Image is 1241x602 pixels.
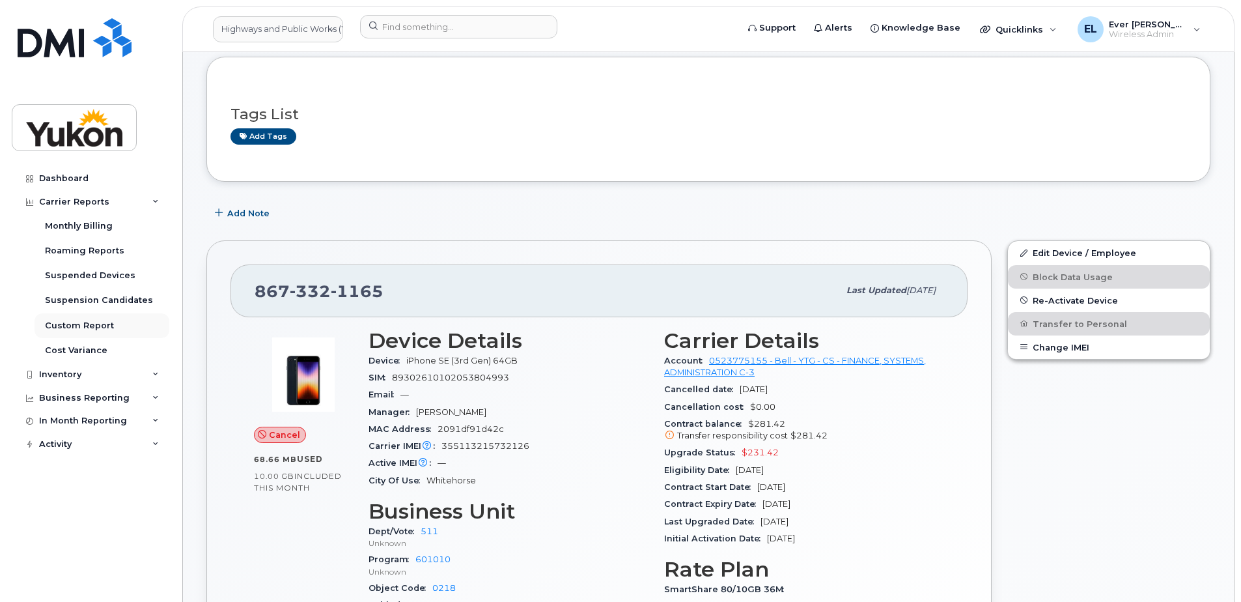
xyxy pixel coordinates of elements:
span: Cancel [269,429,300,441]
span: [DATE] [757,482,785,492]
span: — [438,458,446,468]
span: Carrier IMEI [369,441,441,451]
a: Alerts [805,15,861,41]
span: MAC Address [369,424,438,434]
span: Upgrade Status [664,448,742,457]
span: Transfer responsibility cost [677,431,788,440]
span: 1165 [331,281,383,301]
a: 0523775155 - Bell - YTG - CS - FINANCE, SYSTEMS, ADMINISTRATION C-3 [664,356,926,377]
a: Support [739,15,805,41]
img: image20231002-3703462-1angbar.jpeg [264,336,342,414]
span: Alerts [825,21,852,35]
span: [DATE] [740,384,768,394]
button: Re-Activate Device [1008,289,1210,312]
a: Highways and Public Works (YTG) [213,16,343,42]
span: — [400,390,409,399]
button: Block Data Usage [1008,265,1210,289]
span: SIM [369,373,392,382]
span: EL [1084,21,1097,37]
span: Whitehorse [426,476,476,485]
span: Contract Expiry Date [664,499,762,509]
span: Contract Start Date [664,482,757,492]
a: Add tags [230,128,296,145]
h3: Business Unit [369,500,648,523]
span: SmartShare 80/10GB 36M [664,584,790,594]
span: Initial Activation Date [664,534,767,543]
span: Quicklinks [996,24,1043,35]
span: Account [664,356,709,365]
h3: Tags List [230,106,1186,122]
span: 355113215732126 [441,441,529,451]
span: Active IMEI [369,458,438,468]
span: Cancelled date [664,384,740,394]
span: City Of Use [369,476,426,485]
span: 2091df91d42c [438,424,504,434]
a: 511 [421,526,438,536]
span: [DATE] [762,499,790,509]
span: $231.42 [742,448,779,457]
span: $281.42 [790,431,828,440]
span: Re-Activate Device [1033,295,1118,305]
span: 332 [290,281,331,301]
span: Add Note [227,207,270,220]
span: Program [369,554,415,564]
span: [DATE] [760,517,788,526]
button: Change IMEI [1008,336,1210,359]
span: Last Upgraded Date [664,517,760,526]
span: Device [369,356,406,365]
button: Add Note [206,201,281,225]
div: Quicklinks [971,16,1066,42]
h3: Rate Plan [664,558,944,581]
span: [DATE] [767,534,795,543]
span: 68.66 MB [254,455,297,464]
span: Knowledge Base [882,21,960,35]
span: Last updated [846,285,906,295]
span: included this month [254,471,342,493]
input: Find something... [360,15,557,38]
span: Email [369,390,400,399]
a: Edit Device / Employee [1008,241,1210,265]
span: 89302610102053804993 [392,373,509,382]
span: $281.42 [664,419,944,442]
span: [DATE] [906,285,936,295]
span: Wireless Admin [1109,29,1187,40]
h3: Device Details [369,329,648,352]
span: [PERSON_NAME] [416,407,486,417]
span: used [297,454,323,464]
span: $0.00 [750,402,775,412]
span: Dept/Vote [369,526,421,536]
span: Object Code [369,583,432,593]
h3: Carrier Details [664,329,944,352]
p: Unknown [369,537,648,549]
span: [DATE] [736,465,764,475]
p: Unknown [369,566,648,577]
span: iPhone SE (3rd Gen) 64GB [406,356,518,365]
span: Contract balance [664,419,748,429]
a: Knowledge Base [861,15,969,41]
a: 0218 [432,583,456,593]
span: Manager [369,407,416,417]
span: 10.00 GB [254,472,294,481]
span: Ever [PERSON_NAME] [1109,19,1187,29]
span: Support [759,21,796,35]
a: 601010 [415,554,451,564]
span: 867 [255,281,383,301]
button: Transfer to Personal [1008,312,1210,336]
span: Cancellation cost [664,402,750,412]
span: Eligibility Date [664,465,736,475]
div: Ever Ledoux [1068,16,1210,42]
